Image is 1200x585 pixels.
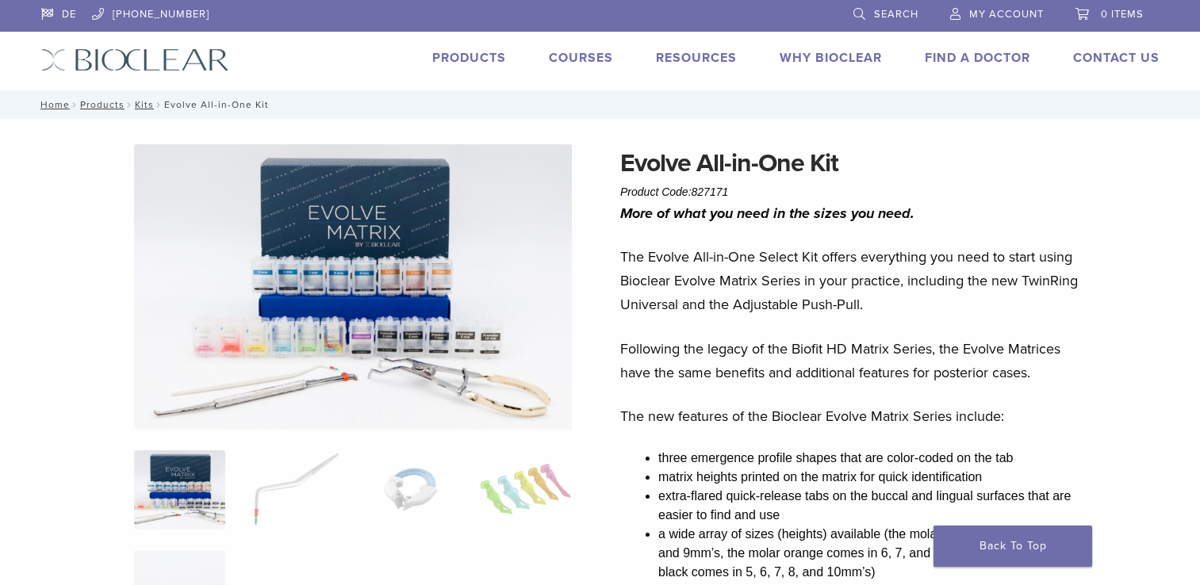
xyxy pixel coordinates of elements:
[29,90,1171,119] nav: Evolve All-in-One Kit
[70,101,80,109] span: /
[969,8,1044,21] span: My Account
[658,468,1087,487] li: matrix heights printed on the matrix for quick identification
[620,185,728,198] span: Product Code:
[658,449,1087,468] li: three emergence profile shapes that are color-coded on the tab
[692,185,729,198] span: 827171
[620,245,1087,316] p: The Evolve All-in-One Select Kit offers everything you need to start using Bioclear Evolve Matrix...
[36,99,70,110] a: Home
[154,101,164,109] span: /
[249,450,340,530] img: Evolve All-in-One Kit - Image 2
[41,48,229,71] img: Bioclear
[365,450,456,530] img: Evolve All-in-One Kit - Image 3
[620,404,1087,428] p: The new features of the Bioclear Evolve Matrix Series include:
[549,50,613,66] a: Courses
[658,525,1087,582] li: a wide array of sizes (heights) available (the molar blue comes in 5, 6, 7, 8, and 9mm’s, the mol...
[432,50,506,66] a: Products
[620,144,1087,182] h1: Evolve All-in-One Kit
[620,337,1087,384] p: Following the legacy of the Biofit HD Matrix Series, the Evolve Matrices have the same benefits a...
[1101,8,1144,21] span: 0 items
[1073,50,1160,66] a: Contact Us
[656,50,737,66] a: Resources
[480,450,571,530] img: Evolve All-in-One Kit - Image 4
[934,526,1092,567] a: Back To Top
[620,205,914,222] i: More of what you need in the sizes you need.
[135,99,154,110] a: Kits
[80,99,125,110] a: Products
[658,487,1087,525] li: extra-flared quick-release tabs on the buccal and lingual surfaces that are easier to find and use
[125,101,135,109] span: /
[134,144,572,430] img: IMG_0457
[780,50,882,66] a: Why Bioclear
[134,450,225,530] img: IMG_0457-scaled-e1745362001290-300x300.jpg
[874,8,918,21] span: Search
[925,50,1030,66] a: Find A Doctor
